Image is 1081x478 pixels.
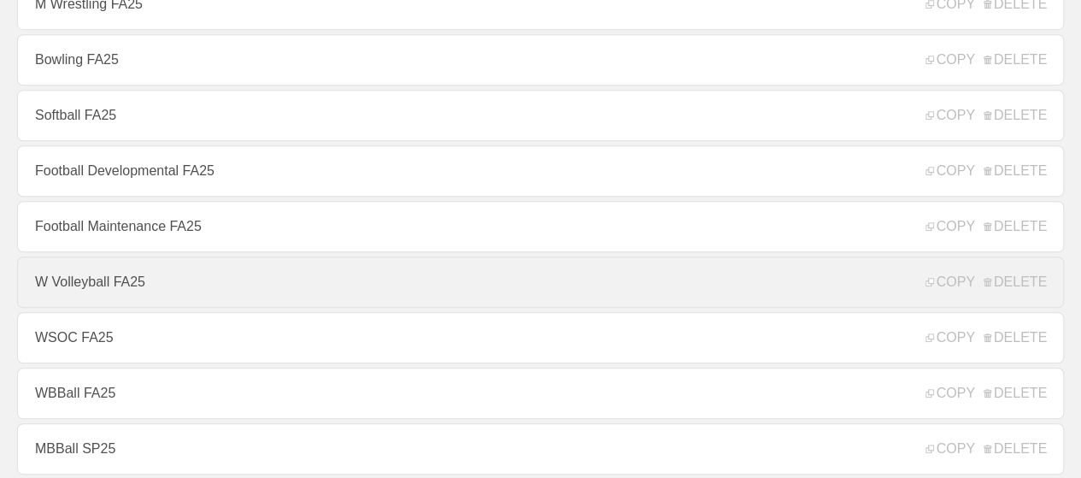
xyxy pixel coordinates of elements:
[17,368,1064,419] a: WBBall FA25
[984,108,1047,123] span: DELETE
[17,312,1064,363] a: WSOC FA25
[773,280,1081,478] iframe: Chat Widget
[925,108,974,123] span: COPY
[925,163,974,179] span: COPY
[17,423,1064,475] a: MBBall SP25
[984,274,1047,290] span: DELETE
[925,52,974,68] span: COPY
[984,163,1047,179] span: DELETE
[17,34,1064,86] a: Bowling FA25
[17,90,1064,141] a: Softball FA25
[925,219,974,234] span: COPY
[984,52,1047,68] span: DELETE
[17,201,1064,252] a: Football Maintenance FA25
[17,257,1064,308] a: W Volleyball FA25
[925,274,974,290] span: COPY
[984,219,1047,234] span: DELETE
[17,145,1064,197] a: Football Developmental FA25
